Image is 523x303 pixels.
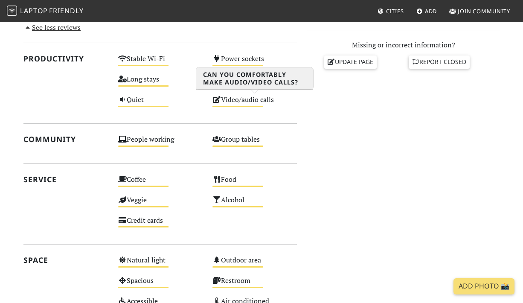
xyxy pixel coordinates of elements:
div: Alcohol [207,194,302,214]
div: Credit cards [113,214,208,235]
div: Natural light [113,254,208,274]
h2: Service [23,175,108,184]
div: Video/audio calls [207,93,302,114]
a: Report closed [409,55,470,68]
div: Veggie [113,194,208,214]
div: Coffee [113,173,208,194]
h2: Space [23,256,108,265]
span: Add [425,7,437,15]
span: Cities [386,7,404,15]
a: LaptopFriendly LaptopFriendly [7,4,84,19]
h2: Community [23,135,108,144]
div: Stable Wi-Fi [113,52,208,73]
div: People working [113,133,208,154]
p: Missing or incorrect information? [307,40,500,51]
h3: Can you comfortably make audio/video calls? [196,67,313,90]
div: Quiet [113,93,208,114]
a: Update page [324,55,377,68]
div: Food [207,173,302,194]
span: Laptop [20,6,48,15]
span: Friendly [49,6,83,15]
img: LaptopFriendly [7,6,17,16]
div: Spacious [113,274,208,295]
div: Group tables [207,133,302,154]
a: Add [413,3,441,19]
a: Cities [374,3,407,19]
div: Restroom [207,274,302,295]
div: Long stays [113,73,208,93]
h2: Productivity [23,54,108,63]
span: Join Community [458,7,510,15]
div: Power sockets [207,52,302,73]
div: Outdoor area [207,254,302,274]
a: Join Community [446,3,514,19]
a: See less reviews [23,23,81,32]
